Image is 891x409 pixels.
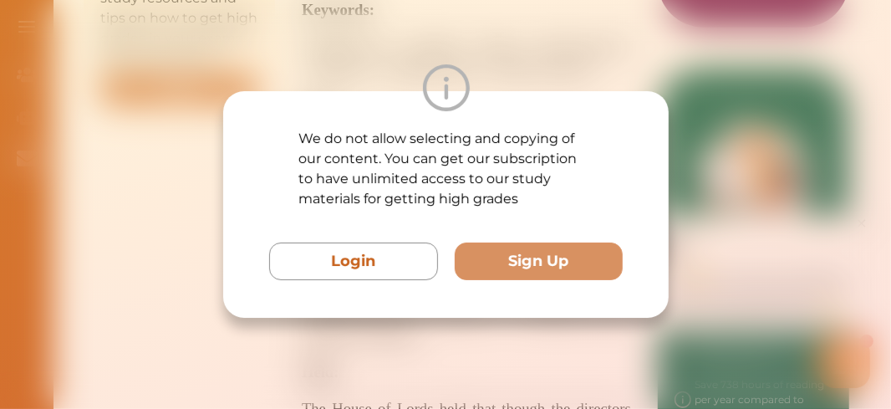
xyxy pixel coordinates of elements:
[146,57,368,106] p: Hey there If you have any questions, I'm here to help! Just text back 'Hi' and choose from the fo...
[454,243,623,280] button: Sign Up
[188,28,207,44] div: Nini
[146,17,178,49] img: Nini
[269,243,438,280] button: Login
[370,124,384,137] i: 1
[298,129,593,209] p: We do not allow selecting and copying of our content. You can get our subscription to have unlimi...
[200,57,215,74] span: 👋
[333,89,349,106] span: 🌟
